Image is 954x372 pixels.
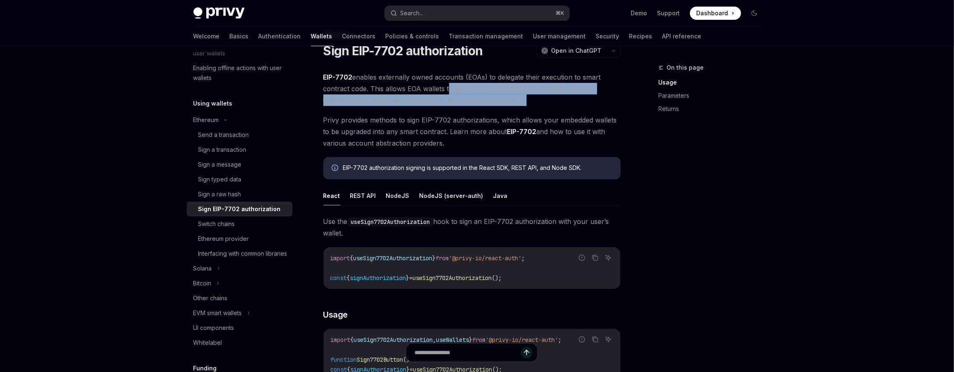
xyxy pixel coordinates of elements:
span: const [330,274,347,282]
a: Returns [659,102,768,115]
span: useSign7702Authorization [413,274,492,282]
span: } [406,274,410,282]
button: REST API [350,186,376,205]
button: Java [493,186,508,205]
code: useSign7702Authorization [348,217,433,226]
a: Recipes [629,26,652,46]
a: Parameters [659,89,768,102]
button: Copy the contents from the code block [590,334,601,345]
div: Whitelabel [193,338,222,348]
a: Support [657,9,680,17]
button: NodeJS (server-auth) [419,186,483,205]
button: Report incorrect code [577,252,587,263]
a: EIP-7702 [323,73,353,82]
span: { [350,254,353,262]
span: Use the hook to sign an EIP-7702 authorization with your user’s wallet. [323,216,621,239]
span: Dashboard [697,9,728,17]
a: Sign a transaction [187,142,292,157]
span: ; [522,254,525,262]
a: Ethereum provider [187,231,292,246]
span: useSign7702Authorization [353,254,433,262]
div: EVM smart wallets [193,308,242,318]
span: '@privy-io/react-auth' [485,336,558,344]
span: from [472,336,485,344]
a: Whitelabel [187,335,292,350]
span: ⌘ K [556,10,565,16]
a: Demo [631,9,648,17]
button: Ask AI [603,334,614,345]
span: { [350,336,353,344]
a: UI components [187,320,292,335]
button: Search...⌘K [385,6,570,21]
span: useSign7702Authorization [353,336,433,344]
span: On this page [667,63,704,73]
span: ; [558,336,561,344]
a: Sign typed data [187,172,292,187]
button: Ask AI [603,252,614,263]
button: Report incorrect code [577,334,587,345]
img: dark logo [193,7,245,19]
div: Other chains [193,293,228,303]
span: import [330,336,350,344]
span: , [433,336,436,344]
a: Welcome [193,26,220,46]
span: Open in ChatGPT [551,47,602,55]
button: Toggle dark mode [748,7,761,20]
span: useWallets [436,336,469,344]
div: Search... [400,8,424,18]
a: Interfacing with common libraries [187,246,292,261]
div: Interfacing with common libraries [198,249,287,259]
span: = [410,274,413,282]
button: React [323,186,340,205]
button: Copy the contents from the code block [590,252,601,263]
h5: Using wallets [193,99,233,108]
span: from [436,254,449,262]
div: Sign EIP-7702 authorization [198,204,281,214]
span: Usage [323,309,348,320]
div: Ethereum [193,115,219,125]
a: Policies & controls [386,26,439,46]
a: EIP-7702 [507,127,537,136]
button: Open in ChatGPT [536,44,607,58]
a: Send a transaction [187,127,292,142]
button: NodeJS [386,186,410,205]
span: { [347,274,350,282]
div: Bitcoin [193,278,212,288]
a: Dashboard [690,7,741,20]
a: Switch chains [187,217,292,231]
svg: Info [332,165,340,173]
a: Sign EIP-7702 authorization [187,202,292,217]
a: Authentication [259,26,301,46]
div: Enabling offline actions with user wallets [193,63,287,83]
div: Sign a raw hash [198,189,241,199]
div: Sign a transaction [198,145,247,155]
a: Sign a message [187,157,292,172]
div: Sign typed data [198,174,242,184]
div: Solana [193,264,212,273]
span: import [330,254,350,262]
a: API reference [662,26,702,46]
a: Basics [230,26,249,46]
a: Sign a raw hash [187,187,292,202]
span: '@privy-io/react-auth' [449,254,522,262]
span: enables externally owned accounts (EOAs) to delegate their execution to smart contract code. This... [323,71,621,106]
a: Other chains [187,291,292,306]
a: Enabling offline actions with user wallets [187,61,292,85]
div: Switch chains [198,219,235,229]
a: Wallets [311,26,332,46]
a: Connectors [342,26,376,46]
a: User management [533,26,586,46]
span: Privy provides methods to sign EIP-7702 authorizations, which allows your embedded wallets to be ... [323,114,621,149]
span: (); [492,274,502,282]
button: Send message [521,347,532,358]
a: Security [596,26,620,46]
div: Sign a message [198,160,242,170]
span: } [469,336,472,344]
h1: Sign EIP-7702 authorization [323,43,483,58]
div: Send a transaction [198,130,249,140]
div: UI components [193,323,234,333]
a: Usage [659,76,768,89]
a: Transaction management [449,26,523,46]
span: signAuthorization [350,274,406,282]
span: } [433,254,436,262]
